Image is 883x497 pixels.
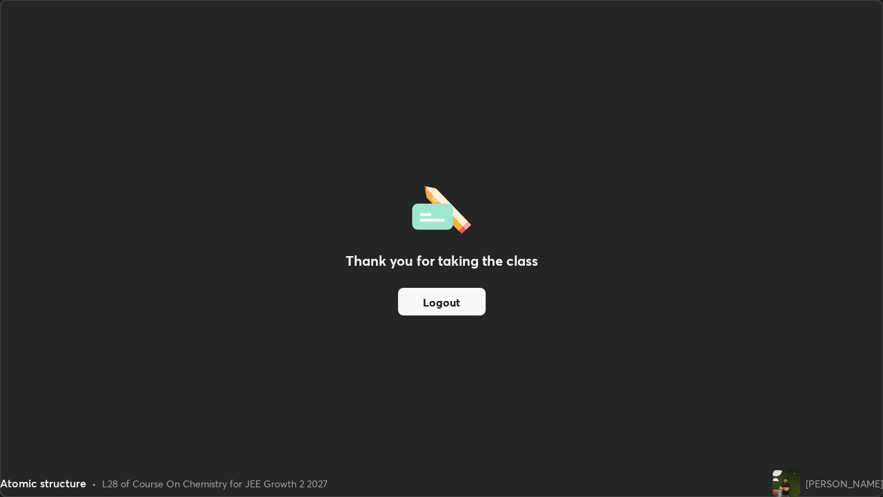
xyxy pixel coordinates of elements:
[806,476,883,491] div: [PERSON_NAME]
[398,288,486,315] button: Logout
[412,182,471,234] img: offlineFeedback.1438e8b3.svg
[102,476,328,491] div: L28 of Course On Chemistry for JEE Growth 2 2027
[92,476,97,491] div: •
[773,469,800,497] img: f50b3a2f329144b188e9657394f95d2f.jpg
[346,251,538,271] h2: Thank you for taking the class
